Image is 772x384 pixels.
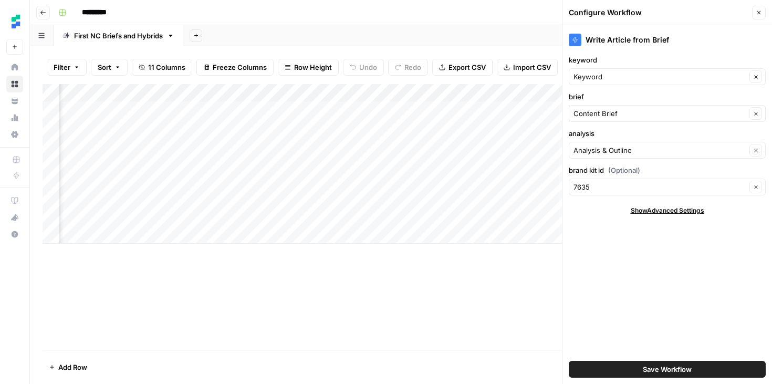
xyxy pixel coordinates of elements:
span: Undo [359,62,377,72]
input: Analysis & Outline [573,145,746,155]
span: Save Workflow [643,364,692,375]
input: Content Brief [573,108,746,119]
button: 11 Columns [132,59,192,76]
div: First NC Briefs and Hybrids [74,30,163,41]
a: Browse [6,76,23,92]
button: Help + Support [6,226,23,243]
a: AirOps Academy [6,192,23,209]
button: Save Workflow [569,361,766,378]
span: 11 Columns [148,62,185,72]
span: Add Row [58,362,87,372]
label: brand kit id [569,165,766,175]
span: Sort [98,62,111,72]
span: Show Advanced Settings [631,206,704,215]
span: Freeze Columns [213,62,267,72]
button: Workspace: Ten Speed [6,8,23,35]
a: First NC Briefs and Hybrids [54,25,183,46]
div: What's new? [7,210,23,225]
button: Export CSV [432,59,493,76]
span: Import CSV [513,62,551,72]
label: brief [569,91,766,102]
button: Filter [47,59,87,76]
div: Write Article from Brief [569,34,766,46]
button: What's new? [6,209,23,226]
button: Row Height [278,59,339,76]
span: (Optional) [608,165,640,175]
span: Redo [404,62,421,72]
span: Export CSV [448,62,486,72]
img: Ten Speed Logo [6,12,25,31]
a: Your Data [6,92,23,109]
label: keyword [569,55,766,65]
button: Freeze Columns [196,59,274,76]
span: Filter [54,62,70,72]
label: analysis [569,128,766,139]
a: Usage [6,109,23,126]
button: Redo [388,59,428,76]
input: 7635 [573,182,746,192]
button: Sort [91,59,128,76]
button: Undo [343,59,384,76]
button: Add Row [43,359,93,376]
span: Row Height [294,62,332,72]
a: Home [6,59,23,76]
a: Settings [6,126,23,143]
input: Keyword [573,71,746,82]
button: Import CSV [497,59,558,76]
